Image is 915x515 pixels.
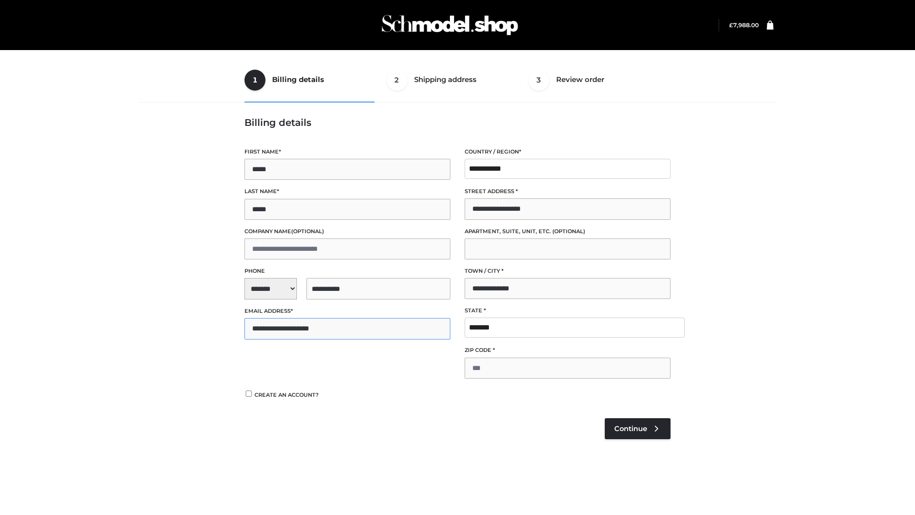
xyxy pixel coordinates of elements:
input: Create an account? [244,391,253,397]
label: ZIP Code [465,346,671,355]
label: Apartment, suite, unit, etc. [465,227,671,236]
a: Continue [605,418,671,439]
label: Company name [244,227,450,236]
a: £7,988.00 [729,21,759,29]
label: First name [244,147,450,156]
span: £ [729,21,733,29]
label: Country / Region [465,147,671,156]
label: Street address [465,187,671,196]
label: Email address [244,307,450,316]
label: State [465,306,671,315]
img: Schmodel Admin 964 [378,6,521,44]
span: (optional) [291,228,324,235]
span: Continue [614,424,647,433]
label: Phone [244,267,450,276]
bdi: 7,988.00 [729,21,759,29]
span: (optional) [552,228,585,235]
span: Create an account? [254,391,319,398]
label: Town / City [465,267,671,276]
label: Last name [244,187,450,196]
h3: Billing details [244,117,671,128]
